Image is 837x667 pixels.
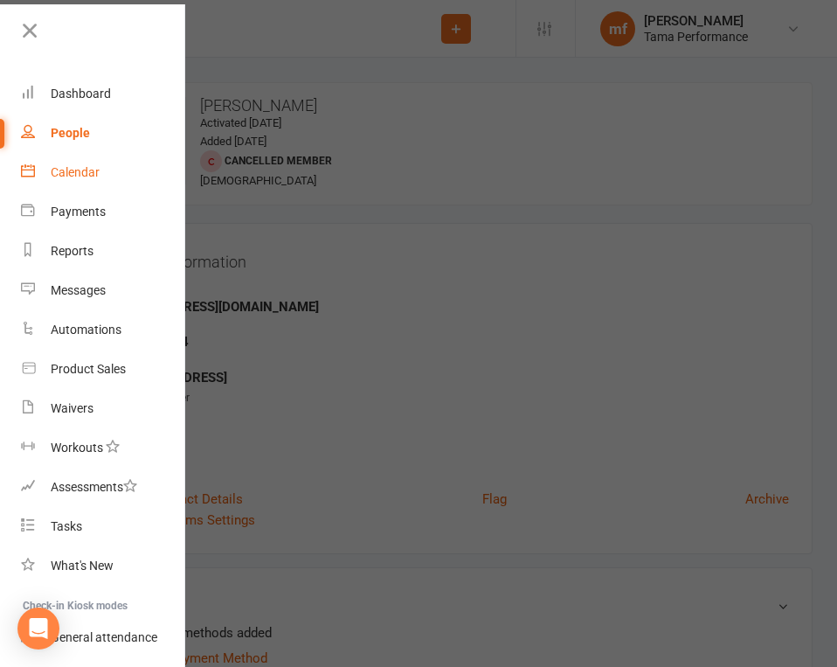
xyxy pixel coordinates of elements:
[21,350,186,389] a: Product Sales
[51,480,137,494] div: Assessments
[21,546,186,586] a: What's New
[51,87,111,101] div: Dashboard
[21,468,186,507] a: Assessments
[51,283,106,297] div: Messages
[51,362,126,376] div: Product Sales
[21,310,186,350] a: Automations
[51,323,121,337] div: Automations
[51,519,82,533] div: Tasks
[51,205,106,219] div: Payments
[21,271,186,310] a: Messages
[21,74,186,114] a: Dashboard
[51,630,157,644] div: General attendance
[51,559,114,573] div: What's New
[21,618,186,657] a: General attendance kiosk mode
[17,608,59,650] div: Open Intercom Messenger
[51,244,93,258] div: Reports
[21,114,186,153] a: People
[51,441,103,455] div: Workouts
[21,153,186,192] a: Calendar
[21,428,186,468] a: Workouts
[21,389,186,428] a: Waivers
[21,232,186,271] a: Reports
[51,401,93,415] div: Waivers
[21,507,186,546] a: Tasks
[51,165,100,179] div: Calendar
[21,192,186,232] a: Payments
[51,126,90,140] div: People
